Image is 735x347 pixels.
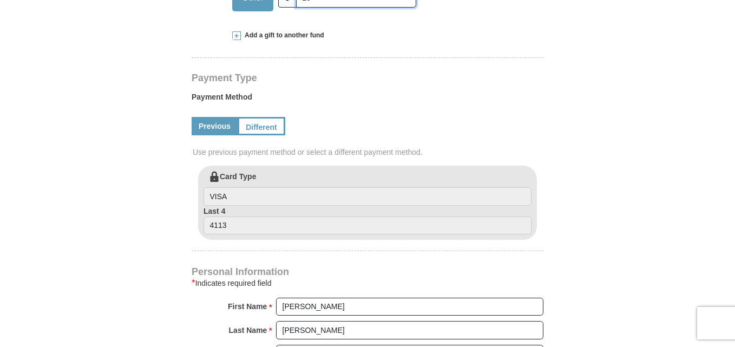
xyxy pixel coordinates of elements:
input: Last 4 [204,217,531,235]
a: Different [238,117,285,135]
h4: Personal Information [192,267,543,276]
span: Use previous payment method or select a different payment method. [193,147,544,158]
strong: First Name [228,299,267,314]
strong: Last Name [229,323,267,338]
label: Last 4 [204,206,531,235]
label: Card Type [204,171,531,206]
h4: Payment Type [192,74,543,82]
label: Payment Method [192,91,543,108]
a: Previous [192,117,238,135]
div: Indicates required field [192,277,543,290]
input: Card Type [204,187,531,206]
span: Add a gift to another fund [241,31,324,40]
